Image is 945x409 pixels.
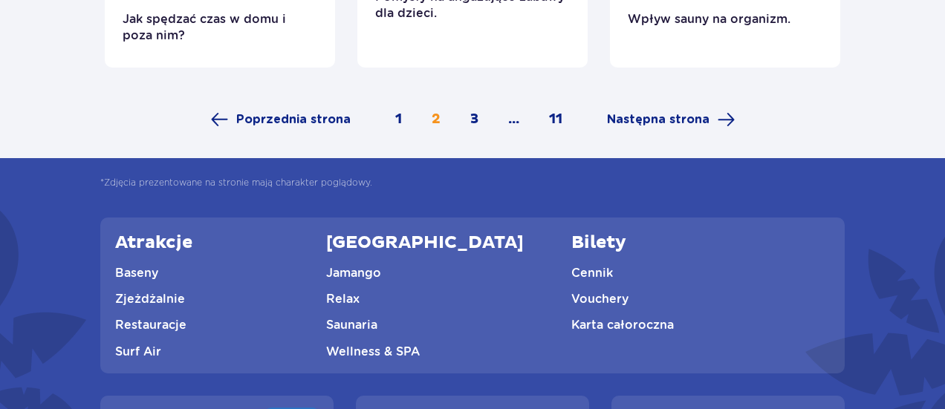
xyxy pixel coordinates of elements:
[420,111,452,128] strong: 2
[115,318,186,332] a: Restauracje
[326,344,420,359] a: Wellness & SPA
[326,318,377,332] a: Saunaria
[459,111,490,128] a: 3
[210,111,229,128] img: Poprzednia strona
[571,266,613,280] a: Cennik
[115,232,192,254] h4: Atrakcje
[115,292,185,306] a: Zjeżdżalnie
[326,266,381,280] a: Jamango
[607,113,709,127] p: Następna strona
[571,318,674,332] a: Karta całoroczna
[199,111,362,128] a: Poprzednia strona
[326,292,360,306] a: Relax
[596,111,747,128] a: Następna strona
[571,232,626,254] h4: Bilety
[123,11,317,44] div: Jak spędzać czas w domu i poza nim?
[115,266,158,280] a: Baseny
[100,177,372,188] p: *Zdjęcia prezentowane na stronie mają charakter poglądowy.
[236,113,351,127] p: Poprzednia strona
[538,111,574,128] a: 11
[115,344,161,359] a: Surf Air
[326,232,524,254] h4: [GEOGRAPHIC_DATA]
[628,11,822,27] div: Wpływ sauny na organizm.
[384,111,413,128] a: 1
[717,111,735,128] img: Następna strona
[571,292,629,306] a: Vouchery
[497,111,530,128] span: ...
